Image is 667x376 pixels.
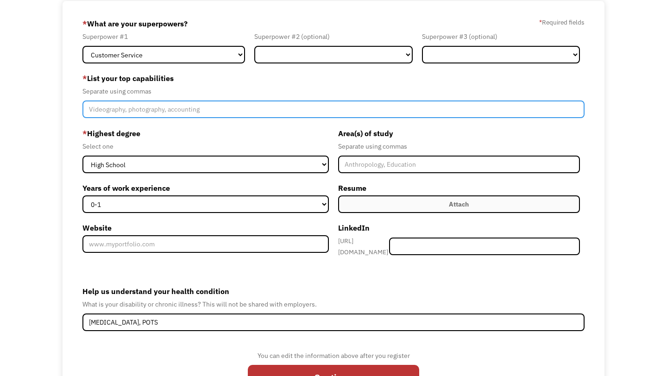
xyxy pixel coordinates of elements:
label: Area(s) of study [338,126,580,141]
label: Attach [338,195,580,213]
div: Superpower #2 (optional) [254,31,412,42]
label: Required fields [539,17,585,28]
div: Select one [82,141,329,152]
div: Separate using commas [82,86,585,97]
label: What are your superpowers? [82,16,188,31]
div: Separate using commas [338,141,580,152]
div: You can edit the information above after you register [248,350,419,361]
label: Highest degree [82,126,329,141]
label: Resume [338,181,580,195]
div: What is your disability or chronic illness? This will not be shared with employers. [82,299,585,310]
input: Anthropology, Education [338,156,580,173]
input: Deafness, Depression, Diabetes [82,313,585,331]
label: List your top capabilities [82,71,585,86]
div: Superpower #3 (optional) [422,31,580,42]
input: www.myportfolio.com [82,235,329,253]
label: Help us understand your health condition [82,284,585,299]
label: Website [82,220,329,235]
div: Attach [449,199,469,210]
div: [URL][DOMAIN_NAME] [338,235,389,257]
label: LinkedIn [338,220,580,235]
div: Superpower #1 [82,31,245,42]
label: Years of work experience [82,181,329,195]
input: Videography, photography, accounting [82,100,585,118]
